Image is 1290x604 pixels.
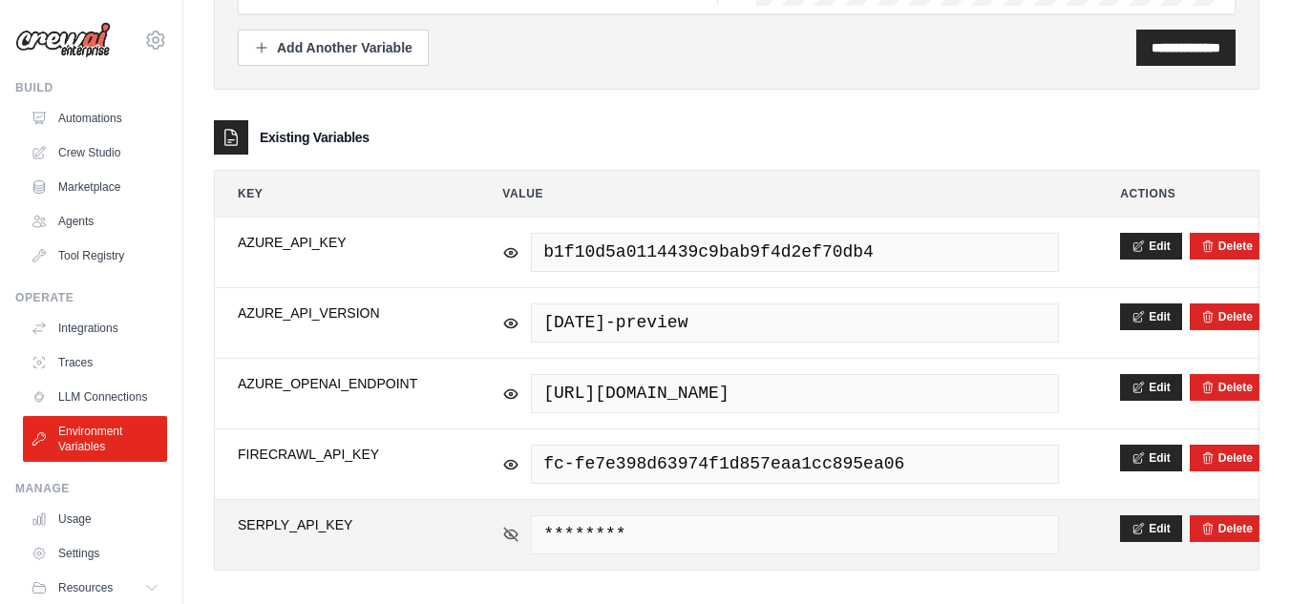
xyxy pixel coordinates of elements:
span: FIRECRAWL_API_KEY [238,445,441,464]
a: Agents [23,206,167,237]
a: Traces [23,347,167,378]
span: [URL][DOMAIN_NAME] [531,374,1059,413]
a: Tool Registry [23,240,167,271]
div: Add Another Variable [254,38,412,57]
a: Integrations [23,313,167,344]
span: [DATE]-preview [531,303,1059,343]
button: Edit [1120,303,1182,330]
th: Value [479,171,1082,217]
span: Resources [58,580,113,595]
a: LLM Connections [23,382,167,412]
span: b1f10d5a0114439c9bab9f4d2ef70db4 [531,233,1059,272]
button: Delete [1201,309,1253,324]
a: Environment Variables [23,416,167,462]
a: Automations [23,103,167,134]
div: Build [15,80,167,95]
button: Delete [1201,380,1253,395]
span: fc-fe7e398d63974f1d857eaa1cc895ea06 [531,445,1059,484]
button: Delete [1201,239,1253,254]
button: Add Another Variable [238,30,429,66]
a: Crew Studio [23,137,167,168]
img: Logo [15,22,111,58]
span: AZURE_OPENAI_ENDPOINT [238,374,441,393]
a: Settings [23,538,167,569]
button: Edit [1120,515,1182,542]
th: Actions [1097,171,1258,217]
span: SERPLY_API_KEY [238,515,441,534]
span: AZURE_API_VERSION [238,303,441,323]
th: Key [215,171,464,217]
button: Resources [23,573,167,603]
h3: Existing Variables [260,128,370,147]
button: Delete [1201,521,1253,536]
button: Edit [1120,374,1182,401]
button: Edit [1120,445,1182,471]
a: Usage [23,504,167,534]
span: AZURE_API_KEY [238,233,441,252]
a: Marketplace [23,172,167,202]
div: Manage [15,481,167,496]
div: Operate [15,290,167,305]
button: Edit [1120,233,1182,260]
button: Delete [1201,450,1253,466]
